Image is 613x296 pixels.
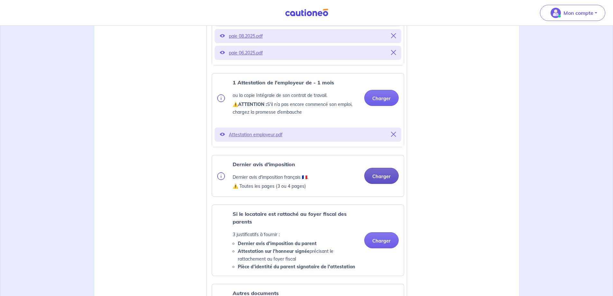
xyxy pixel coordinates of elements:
strong: Dernier avis d'imposition du parent [238,241,317,246]
p: Attestation employeur.pdf [229,130,387,139]
button: Charger [364,90,399,106]
img: info.svg [217,94,225,102]
button: Charger [364,168,399,184]
div: categoryName: parental-tax-assessment, userCategory: cdi-without-trial [212,205,404,276]
p: ou la copie Intégrale de son contrat de travail. [233,91,359,99]
strong: ATTENTION : [238,101,267,107]
button: Voir [220,48,225,57]
strong: Dernier avis d'imposition [233,161,295,167]
strong: 1 Attestation de l'employeur de - 1 mois [233,79,334,86]
p: paie 08.2025.pdf [229,32,387,41]
button: illu_account_valid_menu.svgMon compte [540,5,605,21]
strong: Si le locataire est rattaché au foyer fiscal des parents [233,211,347,225]
button: Voir [220,130,225,139]
img: illu_account_valid_menu.svg [551,8,561,18]
p: ⚠️ Toutes les pages (3 ou 4 pages) [233,182,308,190]
button: Supprimer [391,32,396,41]
img: info.svg [217,172,225,180]
p: 3 justificatifs à fournir : [233,231,359,238]
p: Dernier avis d'imposition français 🇫🇷. [233,173,308,181]
p: ⚠️ S'il n’a pas encore commencé son emploi, chargez la promesse d’embauche [233,100,359,116]
button: Supprimer [391,48,396,57]
img: Cautioneo [283,9,331,17]
li: précisant le rattachement au foyer fiscal [238,247,359,263]
p: paie 06.2025.pdf [229,48,387,57]
strong: Attestation sur l'honneur signée [238,248,310,254]
button: Charger [364,232,399,248]
button: Voir [220,32,225,41]
strong: Pièce d’identité du parent signataire de l'attestation [238,264,355,270]
button: Supprimer [391,130,396,139]
div: categoryName: tax-assessment, userCategory: cdi-without-trial [212,155,404,197]
p: Mon compte [563,9,593,17]
div: categoryName: employment-contract, userCategory: cdi-without-trial [212,73,404,147]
